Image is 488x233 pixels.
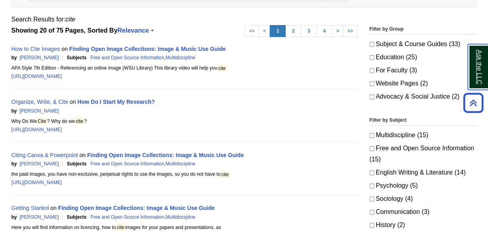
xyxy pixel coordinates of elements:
a: << [245,25,259,37]
span: Search Score [203,214,234,220]
a: 4 [316,25,332,37]
span: | [60,161,65,167]
input: English Writing & Literature (14) [369,170,375,175]
a: < [259,25,270,37]
a: How Do I Start My Research? [78,99,155,105]
a: [URL][DOMAIN_NAME] [12,180,62,185]
div: Why Do We ? Why do we ? [12,117,358,126]
label: For Faculty (3) [369,65,477,76]
input: Advocacy & Social Justice (2) [369,94,375,99]
strong: Showing 20 of 75 Pages, Sorted By [12,25,358,36]
mark: Cite [37,117,47,125]
input: Sociology (4) [369,196,375,202]
span: by [12,214,17,220]
label: Psychology (5) [369,180,477,191]
a: Free and Open Source Information [90,55,164,60]
a: Back to Top [461,97,486,108]
legend: Filter by Subject [369,116,477,126]
a: [URL][DOMAIN_NAME] [12,127,62,132]
a: Multidiscipline [165,161,195,167]
mark: cite [116,223,125,231]
span: | [196,55,202,60]
a: >> [343,25,357,37]
span: Subjects [67,161,88,167]
a: Free and Open Source Information [90,161,164,167]
a: [PERSON_NAME] [19,55,59,60]
a: 1 [270,25,286,37]
a: Multidiscipline [165,55,195,60]
a: > [332,25,343,37]
a: Getting Started [12,205,49,211]
input: Education (25) [369,55,375,60]
input: For Faculty (3) [369,68,375,73]
em: cite [66,16,76,23]
a: [PERSON_NAME] [19,214,59,220]
input: Website Pages (2) [369,81,375,86]
span: Search Score [67,108,97,114]
span: , [67,161,197,167]
span: by [12,55,17,60]
label: Sociology (4) [369,193,477,204]
span: , [67,55,197,60]
div: Search Results for: [12,14,477,25]
input: Psychology (5) [369,183,375,188]
ul: Search Pagination [245,25,357,37]
input: Subject & Course Guides (33) [369,42,375,47]
span: on [51,205,57,211]
label: Subject & Course Guides (33) [369,39,477,50]
a: [PERSON_NAME] [19,161,59,167]
span: on [70,99,76,105]
mark: cite [75,117,84,125]
div: the paid images, you have non-exclusive, perpetual rights to use the images, so you do not have to [12,170,358,179]
legend: Filter by Group [369,25,477,35]
a: Finding Open Image Collections: Image & Music Use Guide [58,205,215,211]
a: [PERSON_NAME] [19,108,59,114]
a: How to Cite Images [12,46,60,52]
a: Citing Canva & Powerpoint [12,152,78,158]
mark: cite [220,171,229,178]
label: Free and Open Source Information (15) [369,143,477,165]
input: Communication (3) [369,210,375,215]
label: Education (25) [369,52,477,63]
span: Subjects [67,55,88,60]
span: Subjects [67,214,88,220]
span: | [60,214,65,220]
span: , [67,214,197,220]
span: Search Score [203,55,234,60]
a: Organize, Write, & Cite [12,99,68,105]
a: Multidiscipline [165,214,195,220]
span: | [196,214,202,220]
input: Free and Open Source Information (15) [369,146,375,151]
input: Multidiscipline (15) [369,133,375,138]
span: 7.52 [196,161,243,167]
span: 11.70 [196,55,245,60]
label: English Writing & Literature (14) [369,167,477,178]
span: by [12,161,17,167]
a: Relevance [117,27,153,34]
mark: cite [217,64,226,72]
span: Search Score [203,161,234,167]
label: Advocacy & Social Justice (2) [369,91,477,102]
span: | [60,108,65,114]
span: on [80,152,86,158]
span: | [196,161,202,167]
span: on [62,46,68,52]
a: 2 [285,25,301,37]
a: Finding Open Image Collections: Image & Music Use Guide [87,152,244,158]
div: Here you will find information on licencing, how to images for your papers and presentations, as [12,223,358,232]
div: APA Style 7th Edition - Referencing an online image (WSU Library) This library video will help you [12,64,358,72]
label: Website Pages (2) [369,78,477,89]
label: Communication (3) [369,206,477,217]
input: History (2) [369,223,375,228]
span: | [60,55,65,60]
span: by [12,108,17,114]
a: Finding Open Image Collections: Image & Music Use Guide [69,46,226,52]
label: History (2) [369,219,477,231]
span: 7.97 [60,108,107,114]
a: Free and Open Source Information [90,214,164,220]
span: 6.19 [196,214,243,220]
a: 3 [301,25,317,37]
label: Multidiscipline (15) [369,130,477,141]
a: [URL][DOMAIN_NAME] [12,74,62,79]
